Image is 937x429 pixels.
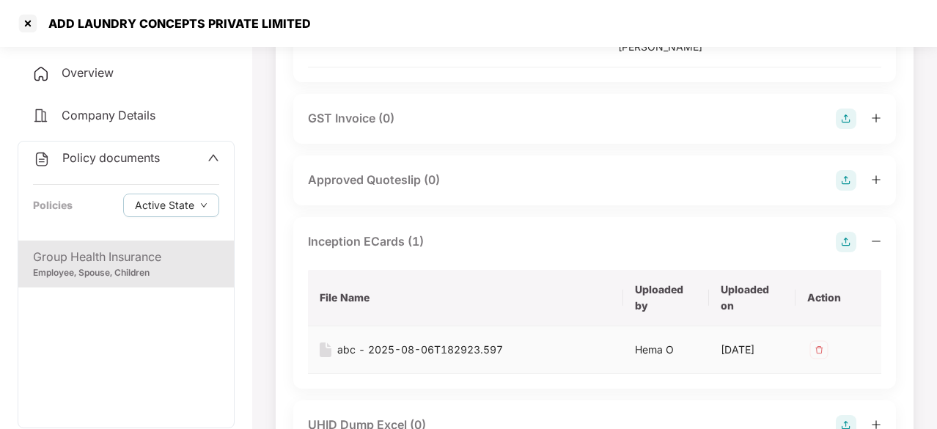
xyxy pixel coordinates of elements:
[40,16,311,31] div: ADD LAUNDRY CONCEPTS PRIVATE LIMITED
[709,270,795,326] th: Uploaded on
[635,342,697,358] div: Hema O
[200,202,207,210] span: down
[836,109,856,129] img: svg+xml;base64,PHN2ZyB4bWxucz0iaHR0cDovL3d3dy53My5vcmcvMjAwMC9zdmciIHdpZHRoPSIyOCIgaGVpZ2h0PSIyOC...
[123,194,219,217] button: Active Statedown
[871,236,881,246] span: minus
[33,266,219,280] div: Employee, Spouse, Children
[308,109,394,128] div: GST Invoice (0)
[795,270,881,326] th: Action
[807,338,831,362] img: svg+xml;base64,PHN2ZyB4bWxucz0iaHR0cDovL3d3dy53My5vcmcvMjAwMC9zdmciIHdpZHRoPSIzMiIgaGVpZ2h0PSIzMi...
[871,175,881,185] span: plus
[62,108,155,122] span: Company Details
[135,197,194,213] span: Active State
[623,270,709,326] th: Uploaded by
[871,113,881,123] span: plus
[207,152,219,164] span: up
[32,65,50,83] img: svg+xml;base64,PHN2ZyB4bWxucz0iaHR0cDovL3d3dy53My5vcmcvMjAwMC9zdmciIHdpZHRoPSIyNCIgaGVpZ2h0PSIyNC...
[308,171,440,189] div: Approved Quoteslip (0)
[836,232,856,252] img: svg+xml;base64,PHN2ZyB4bWxucz0iaHR0cDovL3d3dy53My5vcmcvMjAwMC9zdmciIHdpZHRoPSIyOCIgaGVpZ2h0PSIyOC...
[62,150,160,165] span: Policy documents
[308,270,623,326] th: File Name
[337,342,503,358] div: abc - 2025-08-06T182923.597
[33,248,219,266] div: Group Health Insurance
[33,150,51,168] img: svg+xml;base64,PHN2ZyB4bWxucz0iaHR0cDovL3d3dy53My5vcmcvMjAwMC9zdmciIHdpZHRoPSIyNCIgaGVpZ2h0PSIyNC...
[836,170,856,191] img: svg+xml;base64,PHN2ZyB4bWxucz0iaHR0cDovL3d3dy53My5vcmcvMjAwMC9zdmciIHdpZHRoPSIyOCIgaGVpZ2h0PSIyOC...
[320,342,331,357] img: svg+xml;base64,PHN2ZyB4bWxucz0iaHR0cDovL3d3dy53My5vcmcvMjAwMC9zdmciIHdpZHRoPSIxNiIgaGVpZ2h0PSIyMC...
[32,107,50,125] img: svg+xml;base64,PHN2ZyB4bWxucz0iaHR0cDovL3d3dy53My5vcmcvMjAwMC9zdmciIHdpZHRoPSIyNCIgaGVpZ2h0PSIyNC...
[62,65,114,80] span: Overview
[33,197,73,213] div: Policies
[308,232,424,251] div: Inception ECards (1)
[721,342,783,358] div: [DATE]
